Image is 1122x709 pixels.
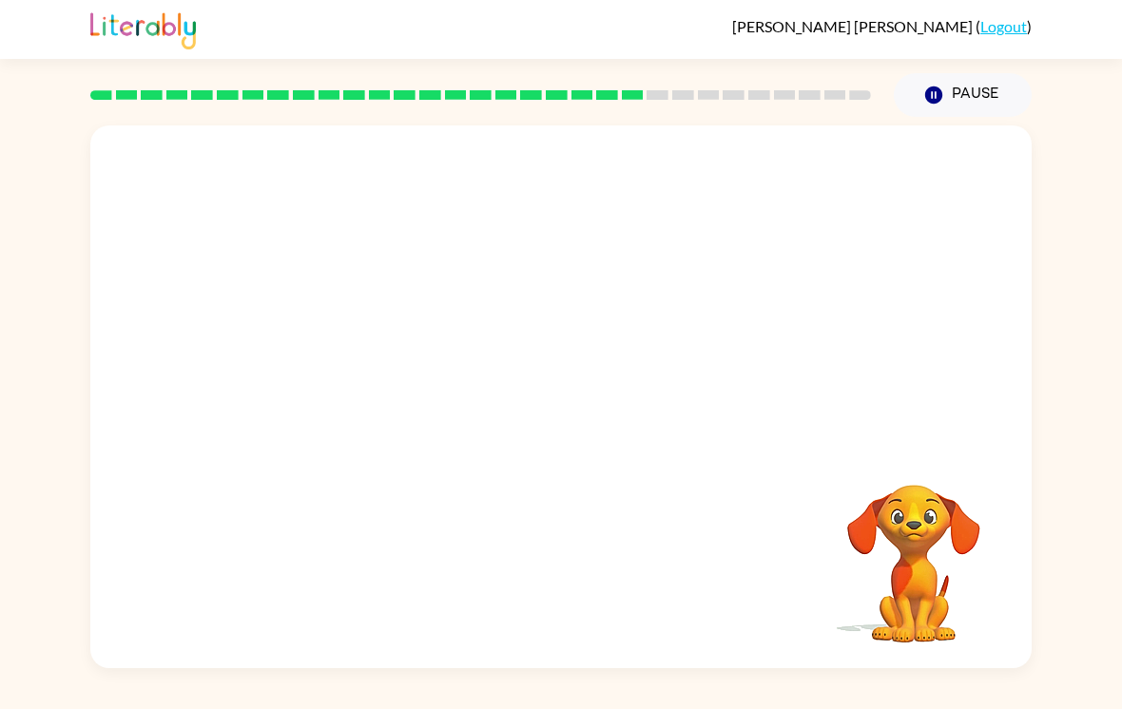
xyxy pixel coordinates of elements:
button: Pause [894,73,1032,117]
span: [PERSON_NAME] [PERSON_NAME] [732,17,976,35]
video: Your browser must support playing .mp4 files to use Literably. Please try using another browser. [819,455,1009,645]
a: Logout [980,17,1027,35]
img: Literably [90,8,196,49]
div: ( ) [732,17,1032,35]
